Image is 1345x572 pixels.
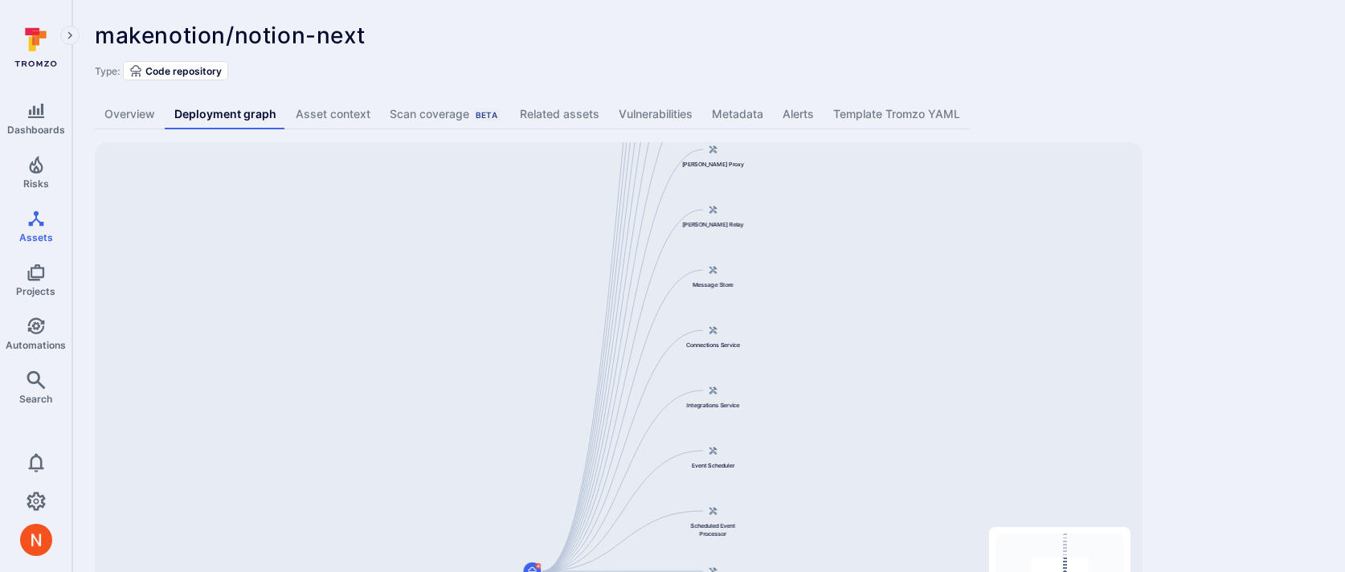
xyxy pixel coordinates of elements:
div: Beta [472,108,501,121]
span: Assets [19,231,53,243]
span: makenotion/notion-next [95,22,365,49]
span: [PERSON_NAME] Relay [682,220,744,228]
a: Template Tromzo YAML [824,100,970,129]
span: Integrations Service [687,401,740,409]
div: Neeren Patki [20,524,52,556]
span: Automations [6,339,66,351]
span: [PERSON_NAME] Proxy [682,160,745,168]
a: Related assets [510,100,609,129]
span: Connections Service [686,341,741,349]
span: Event Scheduler [692,461,735,469]
span: Risks [23,178,49,190]
a: Vulnerabilities [609,100,702,129]
button: Expand navigation menu [60,26,80,45]
a: Alerts [773,100,824,129]
a: Deployment graph [165,100,286,129]
i: Expand navigation menu [64,29,76,43]
div: Scan coverage [390,106,501,122]
span: Code repository [145,65,222,77]
a: Asset context [286,100,380,129]
a: Overview [95,100,165,129]
a: Metadata [702,100,773,129]
div: Asset tabs [95,100,1323,129]
span: Search [19,393,52,405]
span: Projects [16,285,55,297]
img: ACg8ocIprwjrgDQnDsNSk9Ghn5p5-B8DpAKWoJ5Gi9syOE4K59tr4Q=s96-c [20,524,52,556]
span: Type: [95,65,120,77]
span: Message Store [693,280,734,288]
span: Scheduled Event Processor [681,521,746,537]
span: Dashboards [7,124,65,136]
